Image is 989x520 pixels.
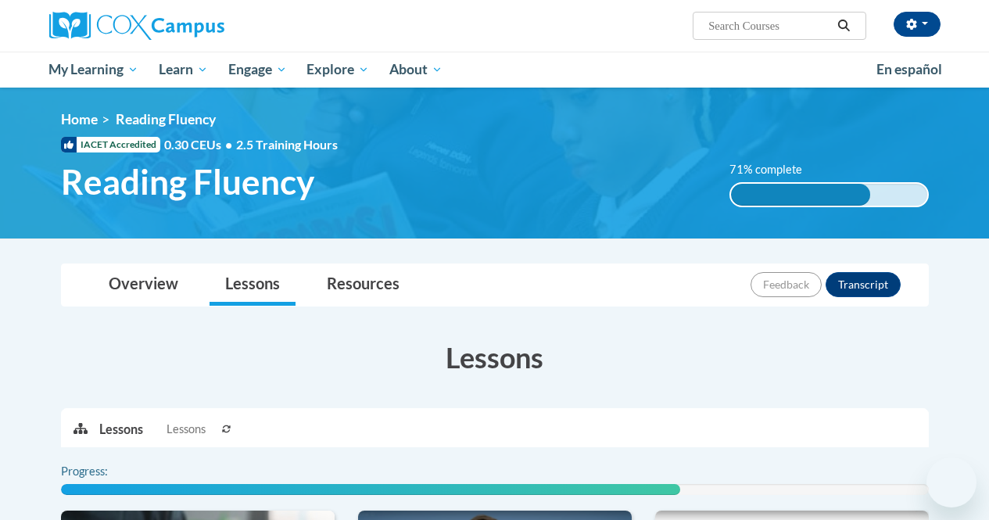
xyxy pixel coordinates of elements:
[149,52,218,88] a: Learn
[48,60,138,79] span: My Learning
[167,421,206,438] span: Lessons
[826,272,901,297] button: Transcript
[116,111,216,127] span: Reading Fluency
[210,264,296,306] a: Lessons
[731,184,870,206] div: 71% complete
[218,52,297,88] a: Engage
[306,60,369,79] span: Explore
[49,12,224,40] img: Cox Campus
[236,137,338,152] span: 2.5 Training Hours
[39,52,149,88] a: My Learning
[751,272,822,297] button: Feedback
[159,60,208,79] span: Learn
[61,137,160,152] span: IACET Accredited
[228,60,287,79] span: Engage
[832,16,855,35] button: Search
[61,338,929,377] h3: Lessons
[164,136,236,153] span: 0.30 CEUs
[876,61,942,77] span: En español
[379,52,453,88] a: About
[61,463,151,480] label: Progress:
[894,12,941,37] button: Account Settings
[225,137,232,152] span: •
[93,264,194,306] a: Overview
[99,421,143,438] p: Lessons
[296,52,379,88] a: Explore
[61,111,98,127] a: Home
[729,161,819,178] label: 71% complete
[38,52,952,88] div: Main menu
[866,53,952,86] a: En español
[61,161,314,203] span: Reading Fluency
[926,457,976,507] iframe: Button to launch messaging window
[389,60,443,79] span: About
[707,16,832,35] input: Search Courses
[311,264,415,306] a: Resources
[49,12,331,40] a: Cox Campus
